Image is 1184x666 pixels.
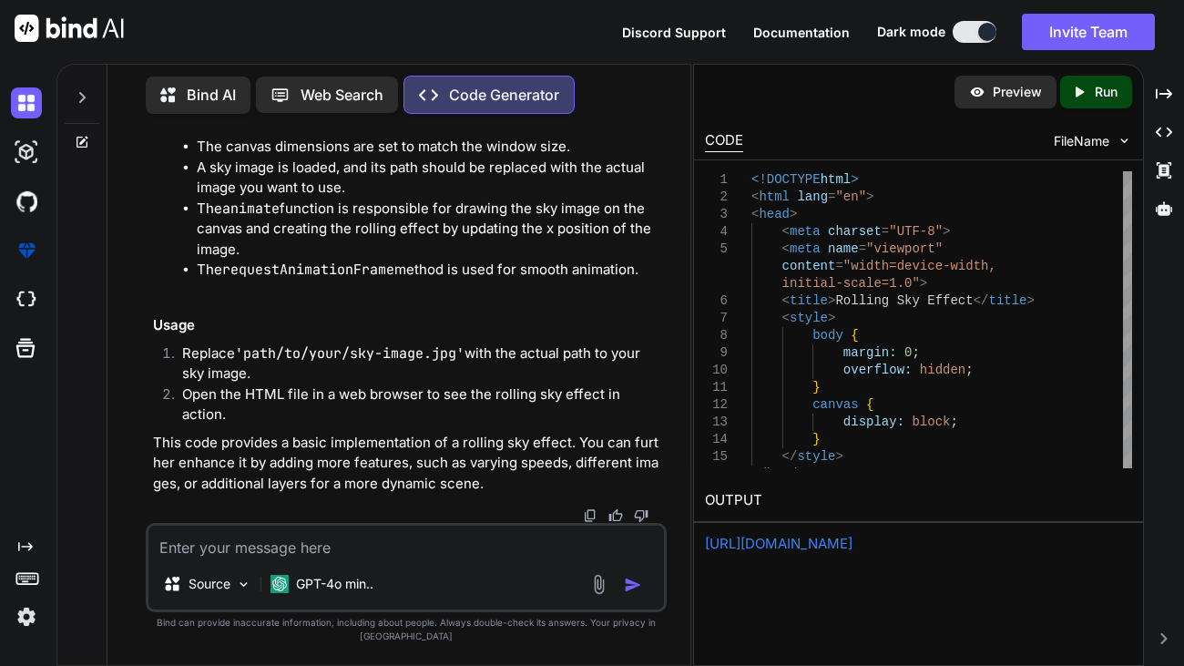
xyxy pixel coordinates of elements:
[889,224,943,239] span: "UTF-8"
[197,199,663,261] li: The function is responsible for drawing the sky image on the canvas and creating the rolling effe...
[301,84,383,106] p: Web Search
[583,508,597,523] img: copy
[187,84,236,106] p: Bind AI
[705,189,728,206] div: 2
[759,190,790,204] span: html
[828,293,835,308] span: >
[705,344,728,362] div: 9
[782,449,798,464] span: </
[624,576,642,594] img: icon
[705,327,728,344] div: 8
[11,601,42,632] img: settings
[222,200,280,218] code: animate
[11,137,42,168] img: darkAi-studio
[797,466,804,481] span: >
[993,83,1042,101] p: Preview
[767,466,798,481] span: head
[753,23,850,42] button: Documentation
[812,432,820,446] span: }
[1054,132,1109,150] span: FileName
[969,84,985,100] img: preview
[877,23,945,41] span: Dark mode
[843,345,897,360] span: margin:
[705,171,728,189] div: 1
[920,276,927,291] span: >
[859,241,866,256] span: =
[153,433,663,495] p: This code provides a basic implementation of a rolling sky effect. You can further enhance it by ...
[15,15,124,42] img: Bind AI
[751,172,821,187] span: <!DOCTYPE
[236,577,251,592] img: Pick Models
[270,575,289,593] img: GPT-4o mini
[943,224,950,239] span: >
[835,259,842,273] span: =
[851,328,858,343] span: {
[608,508,623,523] img: like
[622,25,726,40] span: Discord Support
[751,466,767,481] span: </
[790,207,797,221] span: >
[705,379,728,396] div: 11
[790,311,828,325] span: style
[782,224,790,239] span: <
[189,575,230,593] p: Source
[904,345,912,360] span: 0
[705,431,728,448] div: 14
[1095,83,1118,101] p: Run
[235,344,464,363] code: 'path/to/your/sky-image.jpg'
[782,293,790,308] span: <
[153,315,663,336] h3: Usage
[11,235,42,266] img: premium
[843,259,996,273] span: "width=device-width,
[588,574,609,595] img: attachment
[866,190,873,204] span: >
[828,224,882,239] span: charset
[812,328,843,343] span: body
[812,397,858,412] span: canvas
[705,223,728,241] div: 4
[296,575,373,593] p: GPT-4o min..
[843,415,904,429] span: display:
[705,206,728,223] div: 3
[974,293,989,308] span: </
[705,396,728,414] div: 12
[912,415,950,429] span: block
[790,293,828,308] span: title
[920,363,965,377] span: hidden
[1022,14,1155,50] button: Invite Team
[705,362,728,379] div: 10
[1117,133,1132,149] img: chevron down
[866,241,943,256] span: "viewport"
[797,190,828,204] span: lang
[812,380,820,394] span: }
[782,259,836,273] span: content
[168,384,663,425] li: Open the HTML file in a web browser to see the rolling sky effect in action.
[782,276,920,291] span: initial-scale=1.0"
[705,310,728,327] div: 7
[821,172,852,187] span: html
[11,186,42,217] img: githubDark
[197,158,663,199] li: A sky image is loaded, and its path should be replaced with the actual image you want to use.
[634,508,648,523] img: dislike
[882,224,889,239] span: =
[751,190,759,204] span: <
[835,449,842,464] span: >
[705,535,852,552] a: [URL][DOMAIN_NAME]
[1026,293,1034,308] span: >
[828,241,859,256] span: name
[912,345,919,360] span: ;
[828,190,835,204] span: =
[11,87,42,118] img: darkChat
[449,84,559,106] p: Code Generator
[197,137,663,158] li: The canvas dimensions are set to match the window size.
[705,292,728,310] div: 6
[866,397,873,412] span: {
[835,293,973,308] span: Rolling Sky Effect
[782,311,790,325] span: <
[168,343,663,384] li: Replace with the actual path to your sky image.
[797,449,835,464] span: style
[751,207,759,221] span: <
[11,284,42,315] img: cloudideIcon
[835,190,866,204] span: "en"
[705,130,743,152] div: CODE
